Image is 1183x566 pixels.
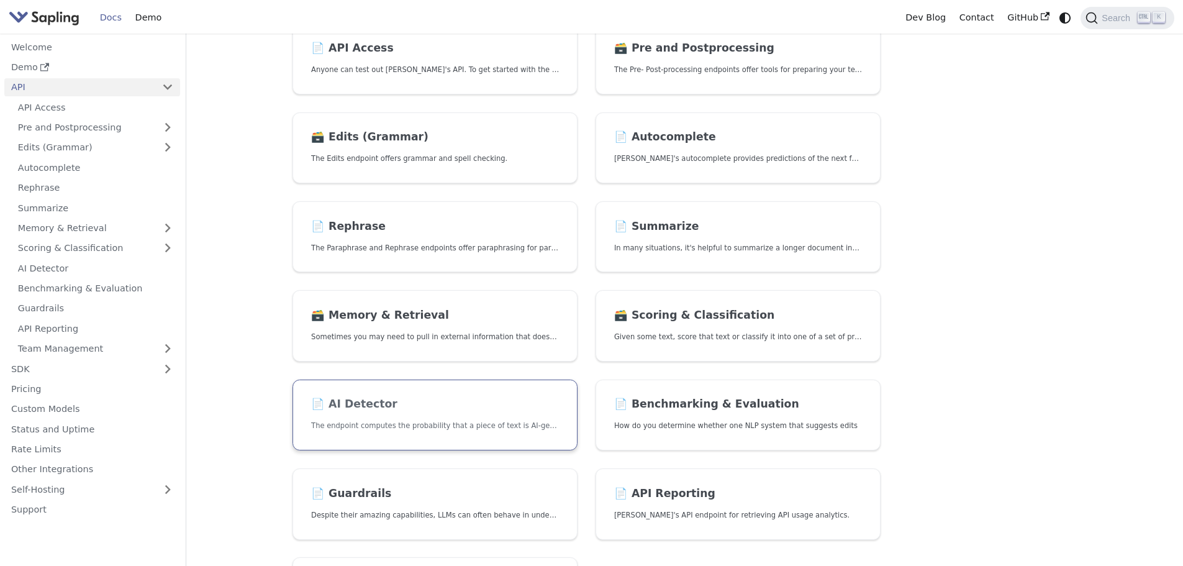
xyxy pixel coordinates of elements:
img: Sapling.ai [9,9,79,27]
h2: Pre and Postprocessing [614,42,862,55]
p: Given some text, score that text or classify it into one of a set of pre-specified categories. [614,331,862,343]
a: 🗃️ Scoring & ClassificationGiven some text, score that text or classify it into one of a set of p... [596,290,881,362]
a: API Access [11,98,180,116]
h2: Memory & Retrieval [311,309,559,322]
p: Sapling's autocomplete provides predictions of the next few characters or words [614,153,862,165]
p: The endpoint computes the probability that a piece of text is AI-generated, [311,420,559,432]
a: Contact [953,8,1001,27]
a: 📄️ Benchmarking & EvaluationHow do you determine whether one NLP system that suggests edits [596,380,881,451]
kbd: K [1153,12,1165,23]
a: Welcome [4,38,180,56]
a: 📄️ API AccessAnyone can test out [PERSON_NAME]'s API. To get started with the API, simply: [292,23,578,94]
a: SDK [4,360,155,378]
a: Autocomplete [11,158,180,176]
a: Pricing [4,380,180,398]
a: 📄️ SummarizeIn many situations, it's helpful to summarize a longer document into a shorter, more ... [596,201,881,273]
a: 🗃️ Edits (Grammar)The Edits endpoint offers grammar and spell checking. [292,112,578,184]
h2: Benchmarking & Evaluation [614,398,862,411]
a: Custom Models [4,400,180,418]
a: Rephrase [11,179,180,197]
a: Self-Hosting [4,480,180,498]
button: Search (Ctrl+K) [1081,7,1174,29]
a: Memory & Retrieval [11,219,180,237]
p: Anyone can test out Sapling's API. To get started with the API, simply: [311,64,559,76]
h2: Summarize [614,220,862,234]
a: Rate Limits [4,440,180,459]
h2: Edits (Grammar) [311,130,559,144]
p: Despite their amazing capabilities, LLMs can often behave in undesired [311,509,559,521]
p: How do you determine whether one NLP system that suggests edits [614,420,862,432]
h2: API Access [311,42,559,55]
a: Demo [129,8,168,27]
button: Expand sidebar category 'SDK' [155,360,180,378]
a: 📄️ AI DetectorThe endpoint computes the probability that a piece of text is AI-generated, [292,380,578,451]
h2: Guardrails [311,487,559,501]
a: Pre and Postprocessing [11,119,180,137]
a: 📄️ RephraseThe Paraphrase and Rephrase endpoints offer paraphrasing for particular styles. [292,201,578,273]
p: Sometimes you may need to pull in external information that doesn't fit in the context size of an... [311,331,559,343]
p: In many situations, it's helpful to summarize a longer document into a shorter, more easily diges... [614,242,862,254]
a: Guardrails [11,299,180,317]
a: 🗃️ Pre and PostprocessingThe Pre- Post-processing endpoints offer tools for preparing your text d... [596,23,881,94]
a: Summarize [11,199,180,217]
p: The Paraphrase and Rephrase endpoints offer paraphrasing for particular styles. [311,242,559,254]
a: 📄️ GuardrailsDespite their amazing capabilities, LLMs can often behave in undesired [292,468,578,540]
p: Sapling's API endpoint for retrieving API usage analytics. [614,509,862,521]
a: Scoring & Classification [11,239,180,257]
a: Demo [4,58,180,76]
a: 🗃️ Memory & RetrievalSometimes you may need to pull in external information that doesn't fit in t... [292,290,578,362]
a: Other Integrations [4,460,180,478]
a: GitHub [1000,8,1056,27]
p: The Edits endpoint offers grammar and spell checking. [311,153,559,165]
h2: Autocomplete [614,130,862,144]
h2: Scoring & Classification [614,309,862,322]
a: Dev Blog [899,8,952,27]
button: Switch between dark and light mode (currently system mode) [1056,9,1074,27]
a: 📄️ Autocomplete[PERSON_NAME]'s autocomplete provides predictions of the next few characters or words [596,112,881,184]
a: AI Detector [11,259,180,277]
a: Docs [93,8,129,27]
span: Search [1098,13,1138,23]
a: Support [4,501,180,519]
button: Collapse sidebar category 'API' [155,78,180,96]
a: Edits (Grammar) [11,139,180,157]
a: API Reporting [11,319,180,337]
a: Status and Uptime [4,420,180,438]
a: Sapling.ai [9,9,84,27]
a: API [4,78,155,96]
a: 📄️ API Reporting[PERSON_NAME]'s API endpoint for retrieving API usage analytics. [596,468,881,540]
a: Team Management [11,340,180,358]
a: Benchmarking & Evaluation [11,280,180,298]
h2: AI Detector [311,398,559,411]
h2: Rephrase [311,220,559,234]
h2: API Reporting [614,487,862,501]
p: The Pre- Post-processing endpoints offer tools for preparing your text data for ingestation as we... [614,64,862,76]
